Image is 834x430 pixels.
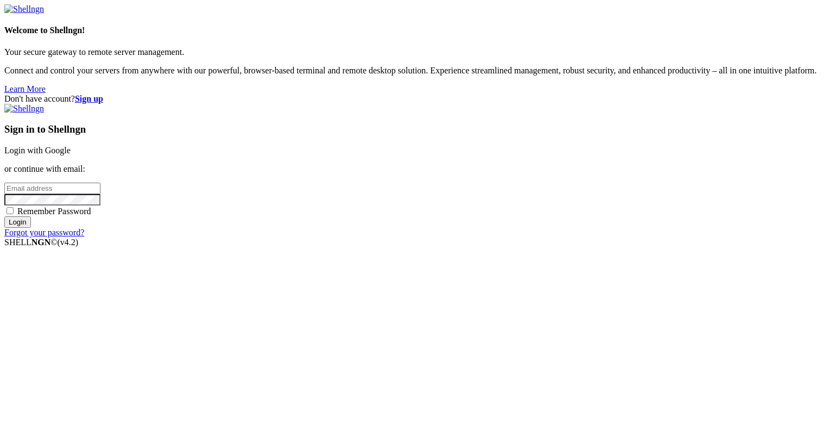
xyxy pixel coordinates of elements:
input: Login [4,216,31,228]
div: Don't have account? [4,94,830,104]
h4: Welcome to Shellngn! [4,26,830,35]
img: Shellngn [4,104,44,114]
b: NGN [31,238,51,247]
a: Sign up [75,94,103,103]
input: Email address [4,183,100,194]
span: SHELL © [4,238,78,247]
a: Login with Google [4,146,71,155]
span: 4.2.0 [58,238,79,247]
a: Forgot your password? [4,228,84,237]
p: Connect and control your servers from anywhere with our powerful, browser-based terminal and remo... [4,66,830,76]
p: Your secure gateway to remote server management. [4,47,830,57]
h3: Sign in to Shellngn [4,123,830,135]
input: Remember Password [7,207,14,214]
img: Shellngn [4,4,44,14]
a: Learn More [4,84,46,94]
p: or continue with email: [4,164,830,174]
span: Remember Password [17,207,91,216]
